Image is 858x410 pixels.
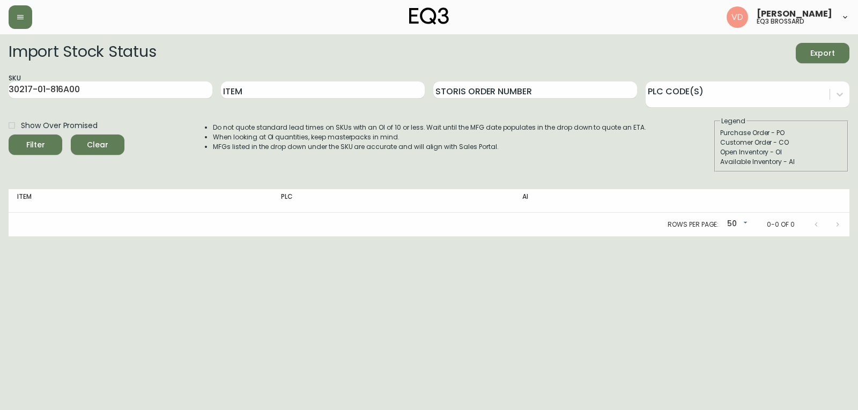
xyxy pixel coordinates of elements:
[804,47,841,60] span: Export
[71,135,124,155] button: Clear
[668,220,719,229] p: Rows per page:
[720,116,746,126] legend: Legend
[213,142,646,152] li: MFGs listed in the drop down under the SKU are accurate and will align with Sales Portal.
[409,8,449,25] img: logo
[9,43,156,63] h2: Import Stock Status
[514,189,706,213] th: AI
[213,132,646,142] li: When looking at OI quantities, keep masterpacks in mind.
[720,128,842,138] div: Purchase Order - PO
[720,147,842,157] div: Open Inventory - OI
[723,215,750,233] div: 50
[79,138,116,152] span: Clear
[21,120,98,131] span: Show Over Promised
[720,138,842,147] div: Customer Order - CO
[9,135,62,155] button: Filter
[727,6,748,28] img: 34cbe8de67806989076631741e6a7c6b
[757,10,832,18] span: [PERSON_NAME]
[757,18,804,25] h5: eq3 brossard
[272,189,514,213] th: PLC
[767,220,795,229] p: 0-0 of 0
[213,123,646,132] li: Do not quote standard lead times on SKUs with an OI of 10 or less. Wait until the MFG date popula...
[720,157,842,167] div: Available Inventory - AI
[796,43,849,63] button: Export
[26,138,45,152] div: Filter
[9,189,272,213] th: Item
